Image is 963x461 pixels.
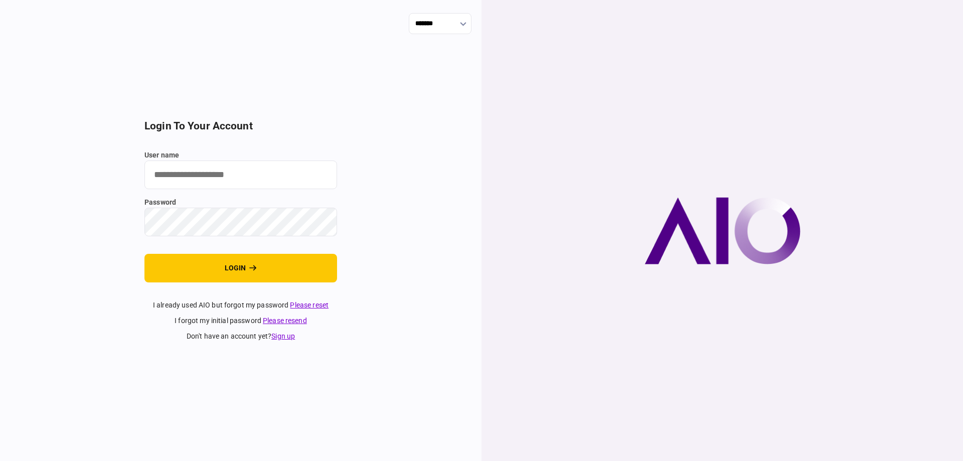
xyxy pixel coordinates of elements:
[144,197,337,208] label: password
[645,197,800,264] img: AIO company logo
[144,161,337,189] input: user name
[144,300,337,311] div: I already used AIO but forgot my password
[144,120,337,132] h2: login to your account
[271,332,295,340] a: Sign up
[263,317,307,325] a: Please resend
[144,150,337,161] label: user name
[290,301,329,309] a: Please reset
[144,316,337,326] div: I forgot my initial password
[144,331,337,342] div: don't have an account yet ?
[409,13,471,34] input: show language options
[144,208,337,236] input: password
[144,254,337,282] button: login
